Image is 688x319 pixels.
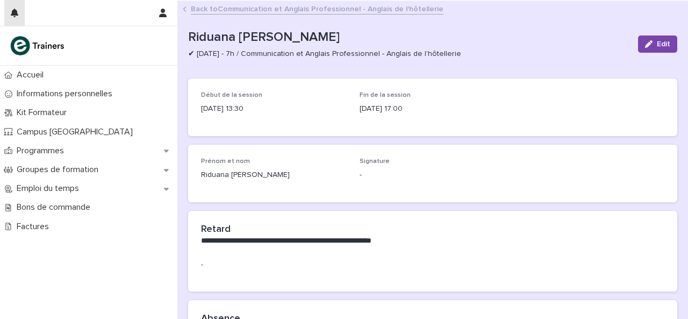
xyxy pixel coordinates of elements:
[360,158,390,165] span: Signature
[12,183,88,194] p: Emploi du temps
[657,40,670,48] span: Edit
[201,92,262,98] span: Début de la session
[12,108,75,118] p: Kit Formateur
[201,224,231,236] h2: Retard
[9,35,68,56] img: K0CqGN7SDeD6s4JG8KQk
[201,169,347,181] p: Riduana [PERSON_NAME]
[201,158,250,165] span: Prénom et nom
[188,30,629,45] p: Riduana [PERSON_NAME]
[12,202,99,212] p: Bons de commande
[12,70,52,80] p: Accueil
[12,127,141,137] p: Campus [GEOGRAPHIC_DATA]
[188,49,625,59] p: ✔ [DATE] - 7h / Communication et Anglais Professionnel - Anglais de l'hôtellerie
[12,146,73,156] p: Programmes
[360,92,411,98] span: Fin de la session
[201,259,664,271] p: -
[360,169,505,181] p: -
[191,2,443,15] a: Back toCommunication et Anglais Professionnel - Anglais de l'hôtellerie
[12,165,107,175] p: Groupes de formation
[638,36,677,53] button: Edit
[360,103,505,115] p: [DATE] 17:00
[12,89,121,99] p: Informations personnelles
[201,103,347,115] p: [DATE] 13:30
[12,222,58,232] p: Factures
